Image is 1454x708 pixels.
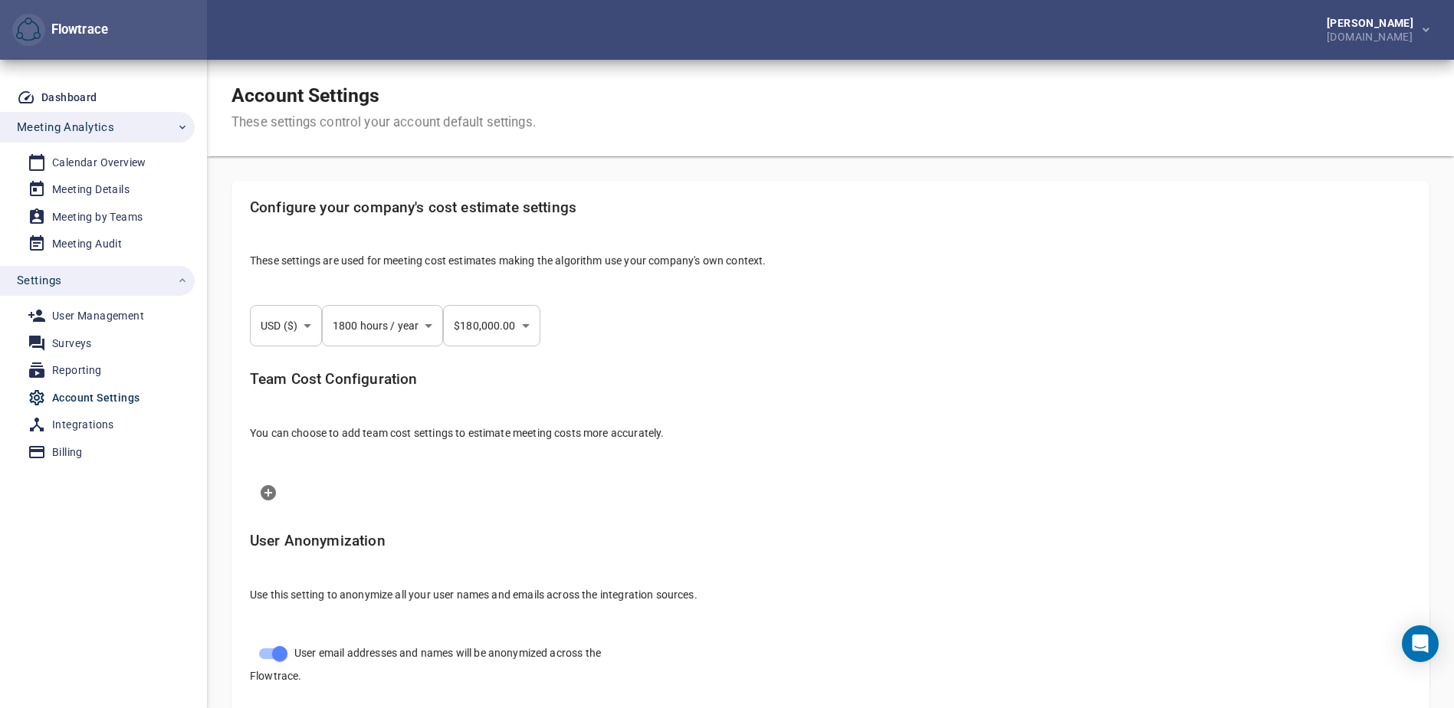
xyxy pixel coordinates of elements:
div: User email addresses and names will be anonymized across the Flowtrace. [238,627,633,696]
div: Flowtrace [12,14,108,47]
div: Account Settings [52,388,139,408]
div: [PERSON_NAME] [1327,18,1420,28]
span: Settings [17,270,61,290]
div: Calendar Overview [52,153,146,172]
div: Surveys [52,334,92,353]
h5: User Anonymization [250,533,1411,550]
img: Flowtrace [16,18,41,42]
div: Integrations [52,415,114,434]
button: [PERSON_NAME][DOMAIN_NAME] [1302,13,1442,47]
p: These settings are used for meeting cost estimates making the algorithm use your company's own co... [250,253,1411,268]
h5: Configure your company's cost estimate settings [250,199,1411,217]
h1: Account Settings [231,84,536,107]
h5: Team Cost Configuration [250,371,1411,388]
div: Flowtrace [45,21,108,39]
button: Add new item [250,474,287,511]
div: Open Intercom Messenger [1402,625,1439,662]
div: Reporting [52,361,102,380]
div: User Management [52,306,144,326]
div: [DOMAIN_NAME] [1327,28,1420,42]
div: Meeting Details [52,180,130,199]
div: Meeting Audit [52,234,122,254]
div: These settings control your account default settings. [231,113,536,132]
div: 1800 hours / year [322,305,443,346]
div: Billing [52,443,83,462]
div: Meeting by Teams [52,208,143,227]
button: Flowtrace [12,14,45,47]
div: $180,000.00 [443,305,540,346]
div: Dashboard [41,88,97,107]
p: You can choose to add team cost settings to estimate meeting costs more accurately. [250,425,1411,441]
span: Meeting Analytics [17,117,114,137]
p: Use this setting to anonymize all your user names and emails across the integration sources. [250,587,1411,602]
div: USD ($) [250,305,322,346]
